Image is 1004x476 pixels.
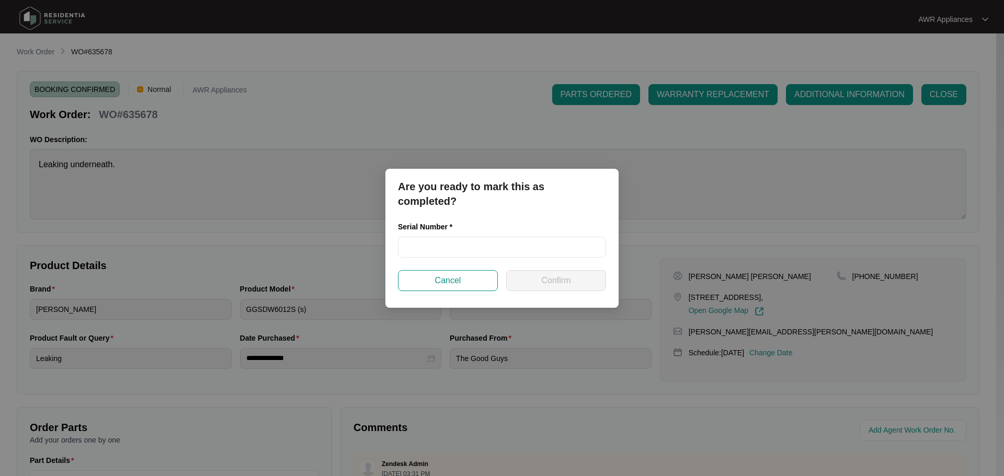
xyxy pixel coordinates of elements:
[398,222,460,232] label: Serial Number *
[398,194,606,208] p: completed?
[398,179,606,194] p: Are you ready to mark this as
[398,270,498,291] button: Cancel
[506,270,606,291] button: Confirm
[435,274,461,287] span: Cancel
